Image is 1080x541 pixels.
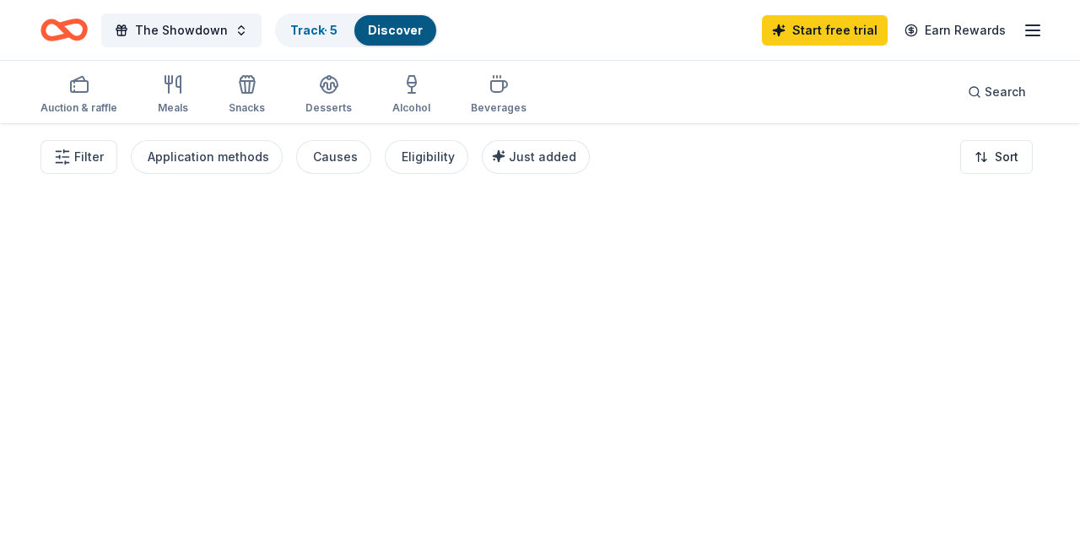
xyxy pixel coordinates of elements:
button: Application methods [131,140,283,174]
a: Earn Rewards [894,15,1016,46]
button: Auction & raffle [40,68,117,123]
div: Application methods [148,147,269,167]
button: Eligibility [385,140,468,174]
button: Filter [40,140,117,174]
button: Meals [158,68,188,123]
div: Meals [158,101,188,115]
button: Beverages [471,68,526,123]
button: Desserts [305,68,352,123]
button: Sort [960,140,1033,174]
button: Causes [296,140,371,174]
span: Search [985,82,1026,102]
div: Snacks [229,101,265,115]
div: Desserts [305,101,352,115]
a: Home [40,10,88,50]
button: Search [954,75,1039,109]
button: The Showdown [101,14,262,47]
button: Just added [482,140,590,174]
div: Auction & raffle [40,101,117,115]
div: Alcohol [392,101,430,115]
button: Snacks [229,68,265,123]
span: Just added [509,149,576,164]
button: Track· 5Discover [275,14,438,47]
span: The Showdown [135,20,228,41]
span: Filter [74,147,104,167]
div: Beverages [471,101,526,115]
a: Discover [368,23,423,37]
a: Start free trial [762,15,888,46]
a: Track· 5 [290,23,337,37]
div: Eligibility [402,147,455,167]
button: Alcohol [392,68,430,123]
div: Causes [313,147,358,167]
span: Sort [995,147,1018,167]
